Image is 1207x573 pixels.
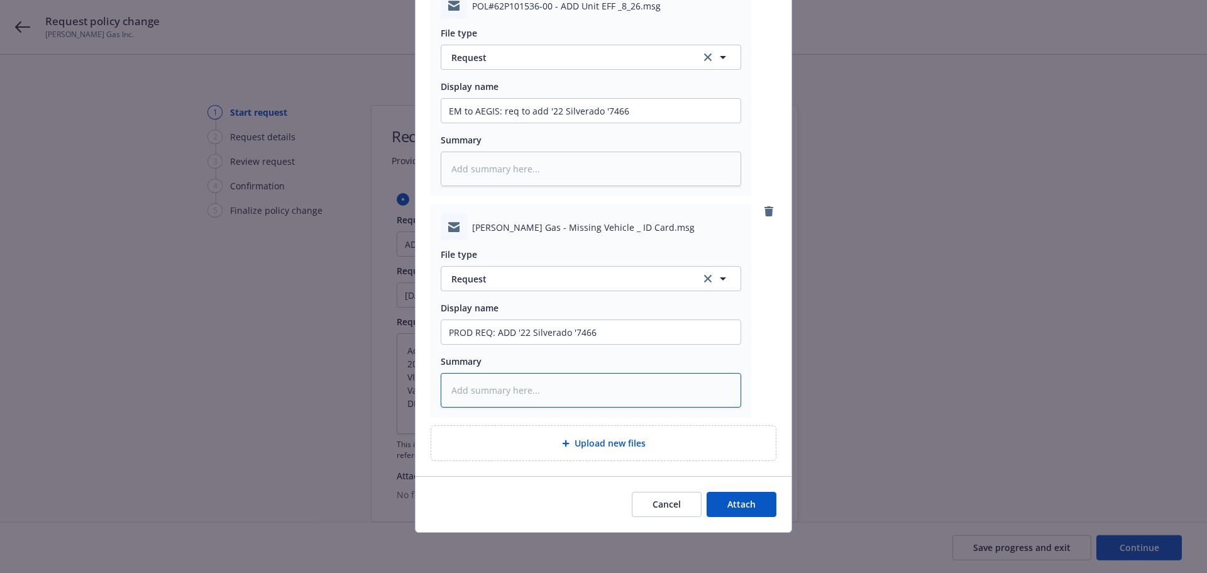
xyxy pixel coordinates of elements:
[441,320,741,344] input: Add display name here...
[632,492,702,517] button: Cancel
[451,51,689,64] span: Request
[431,425,776,461] div: Upload new files
[441,81,499,92] span: Display name
[700,271,715,286] a: clear selection
[441,266,741,291] button: Requestclear selection
[575,437,646,450] span: Upload new files
[441,45,741,70] button: Requestclear selection
[441,355,482,367] span: Summary
[441,248,477,260] span: File type
[653,498,681,510] span: Cancel
[472,221,695,234] span: [PERSON_NAME] Gas - Missing Vehicle _ ID Card.msg
[451,272,689,286] span: Request
[707,492,776,517] button: Attach
[700,50,715,65] a: clear selection
[727,498,756,510] span: Attach
[441,134,482,146] span: Summary
[441,302,499,314] span: Display name
[761,204,776,219] a: remove
[441,27,477,39] span: File type
[441,99,741,123] input: Add display name here...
